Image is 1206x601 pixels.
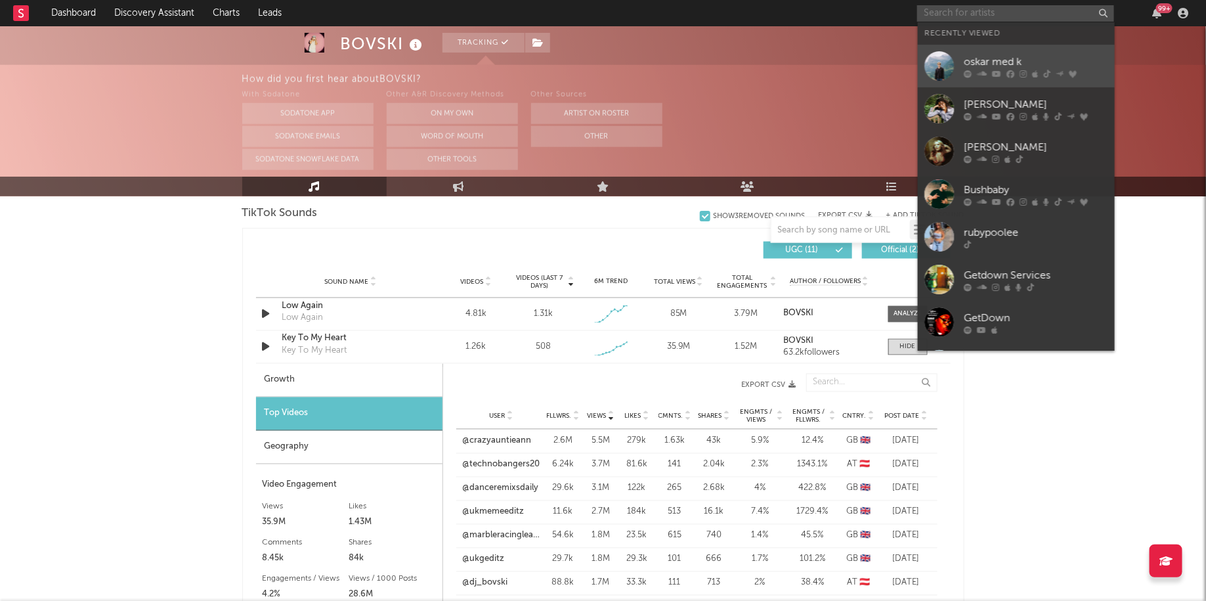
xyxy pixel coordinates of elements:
div: Comments [263,535,349,551]
div: 85M [648,308,709,321]
span: Author / Followers [790,277,861,286]
strong: BOVSKI [783,309,813,317]
a: BOVSKI [783,309,874,318]
div: Top Videos [256,397,442,431]
div: 2 % [737,577,783,590]
button: Artist on Roster [531,103,662,124]
span: Total Engagements [716,274,769,290]
div: 2.7M [586,506,616,519]
div: 3.7M [586,458,616,472]
span: 🇦🇹 [859,460,870,469]
button: Sodatone App [242,103,374,124]
div: 88.8k [547,577,580,590]
span: Likes [625,412,641,420]
div: Show 3 Removed Sounds [714,212,806,221]
div: [DATE] [882,458,931,472]
div: GB [842,435,875,448]
div: 1.52M [716,341,777,354]
a: @ukgeditz [463,553,505,566]
div: 4.81k [446,308,507,321]
button: 99+ [1152,8,1161,18]
div: Views / 1000 Posts [349,571,436,587]
div: 265 [658,482,691,495]
a: [PERSON_NAME] [918,344,1115,386]
strong: BOVSKI [783,337,813,345]
div: AT [842,577,875,590]
span: Videos (last 7 days) [513,274,566,290]
span: User [490,412,506,420]
button: Export CSV [819,211,873,219]
span: 🇬🇧 [860,484,871,493]
button: + Add TikTok Sound [886,212,964,219]
div: 29.6k [547,482,580,495]
div: With Sodatone [242,87,374,103]
div: 6.24k [547,458,580,472]
div: 2.04k [698,458,731,472]
span: Cmnts. [658,412,683,420]
div: 33.3k [622,577,652,590]
div: 615 [658,529,691,543]
div: 1.31k [534,308,553,321]
button: Word Of Mouth [387,126,518,147]
div: 2.3 % [737,458,783,472]
div: 35.9M [648,341,709,354]
div: 279k [622,435,652,448]
div: 43k [698,435,731,448]
button: Sodatone Snowflake Data [242,149,374,170]
div: rubypoolee [964,225,1108,240]
div: 81.6k [622,458,652,472]
a: Low Again [282,300,420,313]
a: @technobangers20 [463,458,540,472]
button: On My Own [387,103,518,124]
button: Other [531,126,662,147]
div: 740 [698,529,731,543]
div: 63.2k followers [783,349,874,358]
div: Video Engagement [263,478,436,493]
div: Other A&R Discovery Methods [387,87,518,103]
span: Cntry. [843,412,867,420]
div: Bushbaby [964,182,1108,198]
div: 1.7M [586,577,616,590]
div: Shares [349,535,436,551]
a: [PERSON_NAME] [918,130,1115,173]
div: 45.5 % [790,529,836,543]
div: GB [842,529,875,543]
div: 1729.4 % [790,506,836,519]
span: TikTok Sounds [242,206,318,221]
div: Getdown Services [964,267,1108,283]
div: 2.6M [547,435,580,448]
button: Export CSV [469,382,796,390]
a: @marbleracingleague [463,529,540,543]
div: 1.63k [658,435,691,448]
div: 3.79M [716,308,777,321]
div: 38.4 % [790,577,836,590]
a: Bushbaby [918,173,1115,215]
div: 99 + [1156,3,1173,13]
span: 🇬🇧 [860,555,871,564]
div: 11.6k [547,506,580,519]
a: BOVSKI [783,337,874,346]
div: 35.9M [263,515,349,531]
a: @danceremixsdaily [463,482,539,495]
a: oskar med k [918,45,1115,87]
a: GetDown [918,301,1115,344]
div: 666 [698,553,731,566]
div: GB [842,553,875,566]
div: Key To My Heart [282,332,420,345]
div: 23.5k [622,529,652,543]
div: 122k [622,482,652,495]
div: 4 % [737,482,783,495]
div: Likes [349,499,436,515]
div: [PERSON_NAME] [964,97,1108,112]
div: 12.4 % [790,435,836,448]
div: 1.7 % [737,553,783,566]
div: AT [842,458,875,472]
div: 16.1k [698,506,731,519]
div: GB [842,482,875,495]
span: Shares [699,412,722,420]
div: 3.1M [586,482,616,495]
a: @ukmemeeditz [463,506,525,519]
a: rubypoolee [918,215,1115,258]
div: Views [263,499,349,515]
